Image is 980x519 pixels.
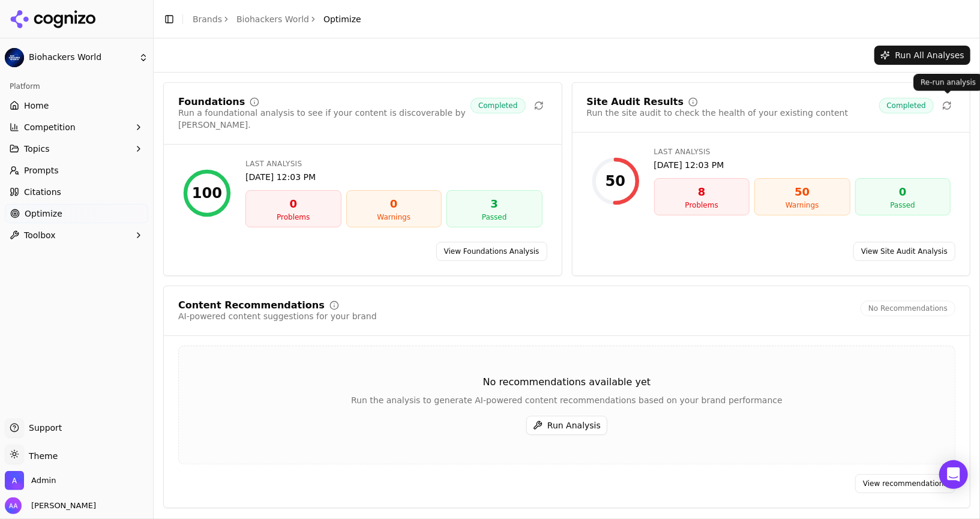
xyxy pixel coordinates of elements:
span: Admin [31,475,56,486]
span: Home [24,100,49,112]
div: AI-powered content suggestions for your brand [178,310,377,322]
img: Biohackers World [5,48,24,67]
a: Optimize [5,204,148,223]
span: No Recommendations [861,301,955,316]
a: Citations [5,182,148,202]
button: Toolbox [5,226,148,245]
a: View recommendations [855,474,955,493]
div: 8 [660,184,745,200]
div: Warnings [352,212,437,222]
div: [DATE] 12:03 PM [654,159,951,171]
img: Admin [5,471,24,490]
span: [PERSON_NAME] [26,500,96,511]
div: Run the analysis to generate AI-powered content recommendations based on your brand performance [179,394,955,406]
span: Competition [24,121,76,133]
div: Last Analysis [654,147,951,157]
span: Theme [24,451,58,461]
div: Problems [251,212,336,222]
div: 0 [352,196,437,212]
div: Foundations [178,97,245,107]
span: Optimize [25,208,62,220]
div: Content Recommendations [178,301,325,310]
span: Topics [24,143,50,155]
span: Prompts [24,164,59,176]
div: Site Audit Results [587,97,684,107]
button: Competition [5,118,148,137]
a: View Foundations Analysis [436,242,547,261]
span: Completed [470,98,525,113]
span: Completed [879,98,934,113]
button: Open user button [5,497,96,514]
nav: breadcrumb [193,13,361,25]
a: Brands [193,14,222,24]
div: 100 [192,184,222,203]
div: Open Intercom Messenger [939,460,968,489]
div: [DATE] 12:03 PM [245,171,543,183]
div: Run the site audit to check the health of your existing content [587,107,849,119]
button: Topics [5,139,148,158]
img: Alp Aysan [5,497,22,514]
span: Optimize [323,13,361,25]
p: Re-run analysis [921,77,976,87]
div: 0 [251,196,336,212]
div: Problems [660,200,745,210]
div: Run a foundational analysis to see if your content is discoverable by [PERSON_NAME]. [178,107,470,131]
div: Passed [452,212,537,222]
div: Platform [5,77,148,96]
div: Passed [861,200,946,210]
div: 0 [861,184,946,200]
div: Warnings [760,200,845,210]
div: Last Analysis [245,159,543,169]
div: No recommendations available yet [179,375,955,389]
div: 3 [452,196,537,212]
div: 50 [760,184,845,200]
span: Biohackers World [29,52,134,63]
span: Toolbox [24,229,56,241]
span: Support [24,422,62,434]
a: Home [5,96,148,115]
span: Citations [24,186,61,198]
button: Run Analysis [526,416,607,435]
button: Run All Analyses [874,46,970,65]
div: 50 [606,172,625,191]
button: Open organization switcher [5,471,56,490]
a: View Site Audit Analysis [853,242,955,261]
a: Prompts [5,161,148,180]
a: Biohackers World [236,13,309,25]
